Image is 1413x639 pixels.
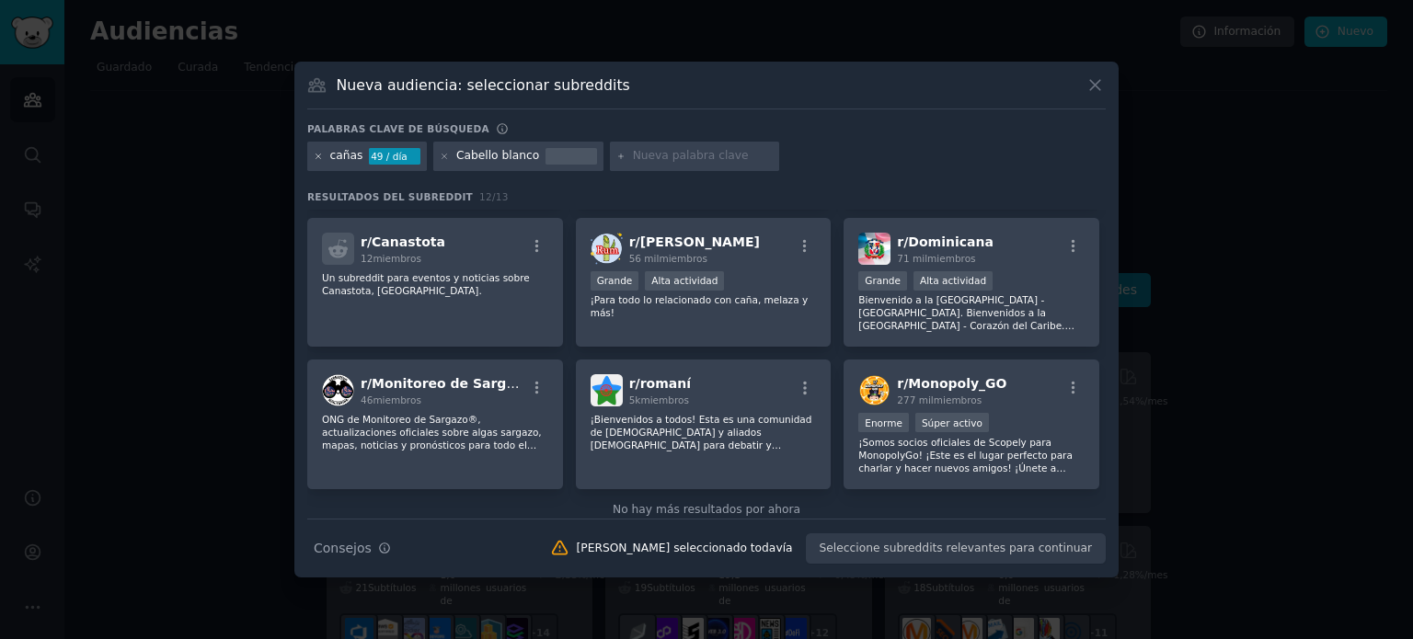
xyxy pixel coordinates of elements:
[858,233,890,265] img: dominicano
[651,275,718,286] font: Alta actividad
[858,294,1074,344] font: Bienvenido a la [GEOGRAPHIC_DATA] - [GEOGRAPHIC_DATA]. Bienvenidos a la [GEOGRAPHIC_DATA] - Coraz...
[361,376,372,391] font: r/
[479,191,492,202] font: 12
[361,234,372,249] font: r/
[640,376,691,391] font: romaní
[613,503,800,516] font: No hay más resultados por ahora
[922,417,982,428] font: Súper activo
[371,151,408,162] font: 49 / día
[908,234,994,249] font: Dominicana
[322,272,530,296] font: Un subreddit para eventos y noticias sobre Canastota, [GEOGRAPHIC_DATA].
[858,374,890,406] img: Monopoly_GO
[897,253,927,264] font: 71 mil
[373,253,420,264] font: miembros
[373,394,420,405] font: miembros
[361,394,373,405] font: 46
[865,417,902,428] font: Enorme
[659,253,706,264] font: miembros
[591,294,808,318] font: ¡Para todo lo relacionado con caña, melaza y más!
[858,437,1085,499] font: ¡Somos socios oficiales de Scopely para MonopolyGo! ¡Este es el lugar perfecto para charlar y hac...
[322,414,545,502] font: ONG de Monitoreo de Sargazo®, actualizaciones oficiales sobre algas sargazo, mapas, noticias y pr...
[927,253,975,264] font: miembros
[496,191,509,202] font: 13
[897,394,933,405] font: 277 mil
[307,532,397,565] button: Consejos
[865,275,901,286] font: Grande
[597,275,633,286] font: Grande
[629,394,641,405] font: 5k
[934,394,982,405] font: miembros
[322,374,354,406] img: Monitoreo del sargazo
[492,191,496,202] font: /
[633,148,773,165] input: Nueva palabra clave
[640,234,760,249] font: [PERSON_NAME]
[897,376,908,391] font: r/
[591,374,623,406] img: romaní
[372,234,445,249] font: Canastota
[629,376,640,391] font: r/
[307,123,489,134] font: Palabras clave de búsqueda
[307,191,473,202] font: Resultados del subreddit
[337,76,630,94] font: Nueva audiencia: seleccionar subreddits
[629,253,660,264] font: 56 mil
[314,541,372,555] font: Consejos
[591,414,817,631] font: ¡Bienvenidos a todos! Esta es una comunidad de [DEMOGRAPHIC_DATA] y aliados [DEMOGRAPHIC_DATA] pa...
[456,149,539,162] font: Cabello blanco
[920,275,986,286] font: Alta actividad
[330,149,363,162] font: cañas
[640,394,688,405] font: miembros
[897,234,908,249] font: r/
[629,234,640,249] font: r/
[576,542,792,554] font: [PERSON_NAME] seleccionado todavía
[591,233,623,265] img: Ron
[361,253,373,264] font: 12
[908,376,1006,391] font: Monopoly_GO
[372,376,553,391] font: Monitoreo de Sargassum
